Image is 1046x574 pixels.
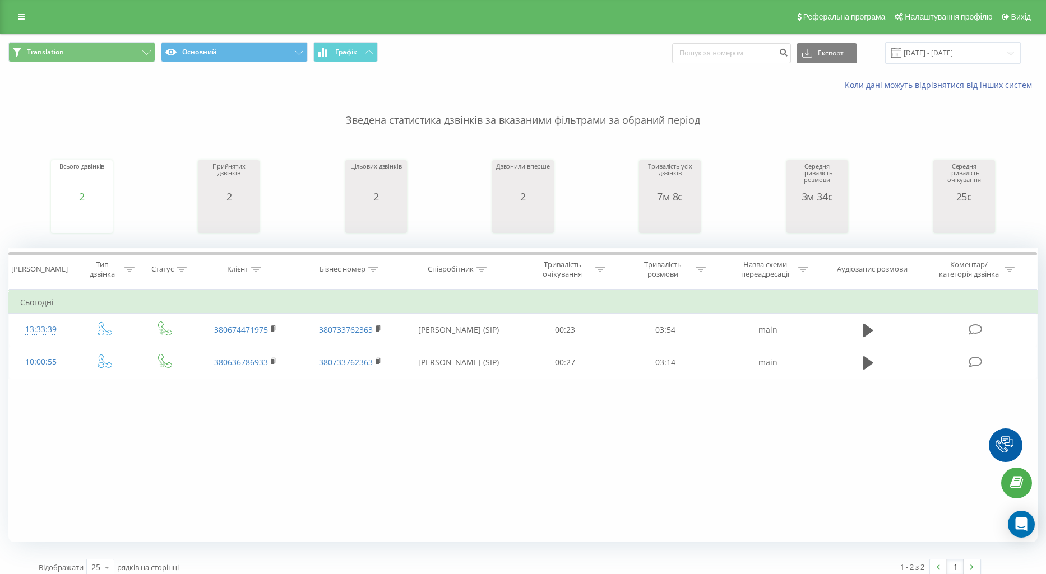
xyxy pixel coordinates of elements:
[39,562,84,572] span: Відображати
[214,357,268,367] a: 380636786933
[151,265,174,274] div: Статус
[905,12,992,21] span: Налаштування профілю
[227,265,248,274] div: Клієнт
[837,265,908,274] div: Аудіозапис розмови
[789,191,845,202] div: 3м 34с
[789,163,845,191] div: Середня тривалість розмови
[11,265,68,274] div: [PERSON_NAME]
[59,191,104,202] div: 2
[803,12,886,21] span: Реферальна програма
[735,260,795,279] div: Назва схеми переадресації
[797,43,857,63] button: Експорт
[8,42,155,62] button: Translation
[496,191,550,202] div: 2
[496,163,550,191] div: Дзвонили вперше
[402,346,515,379] td: [PERSON_NAME] (SIP)
[1011,12,1031,21] span: Вихід
[9,291,1038,314] td: Сьогодні
[642,163,698,191] div: Тривалість усіх дзвінків
[936,163,992,191] div: Середня тривалість очікування
[161,42,308,62] button: Основний
[319,357,373,367] a: 380733762363
[515,314,615,346] td: 00:23
[20,319,62,340] div: 13:33:39
[716,346,820,379] td: main
[59,163,104,191] div: Всього дзвінків
[201,191,257,202] div: 2
[335,48,357,56] span: Графік
[1008,511,1035,538] div: Open Intercom Messenger
[900,561,924,572] div: 1 - 2 з 2
[936,260,1002,279] div: Коментар/категорія дзвінка
[633,260,693,279] div: Тривалість розмови
[402,314,515,346] td: [PERSON_NAME] (SIP)
[615,314,716,346] td: 03:54
[83,260,122,279] div: Тип дзвінка
[319,324,373,335] a: 380733762363
[716,314,820,346] td: main
[20,351,62,373] div: 10:00:55
[8,91,1038,128] p: Зведена статистика дзвінків за вказаними фільтрами за обраний період
[642,191,698,202] div: 7м 8с
[350,163,402,191] div: Цільових дзвінків
[936,191,992,202] div: 25с
[428,265,474,274] div: Співробітник
[201,163,257,191] div: Прийнятих дзвінків
[214,324,268,335] a: 380674471975
[515,346,615,379] td: 00:27
[533,260,593,279] div: Тривалість очікування
[117,562,179,572] span: рядків на сторінці
[350,191,402,202] div: 2
[313,42,378,62] button: Графік
[672,43,791,63] input: Пошук за номером
[91,562,100,573] div: 25
[845,80,1038,90] a: Коли дані можуть відрізнятися вiд інших систем
[320,265,365,274] div: Бізнес номер
[615,346,716,379] td: 03:14
[27,48,64,57] span: Translation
